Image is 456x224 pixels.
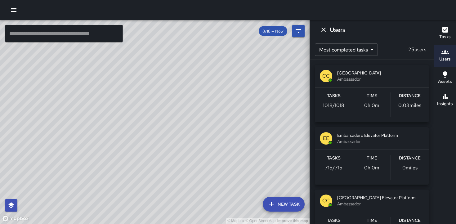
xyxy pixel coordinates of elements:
[322,197,330,204] p: CC
[325,164,342,172] p: 715 / 715
[398,102,421,109] p: 0.03 miles
[337,132,424,138] span: Embarcadero Elevator Platform
[437,101,453,107] h6: Insights
[315,43,378,56] div: Most completed tasks
[327,217,341,224] h6: Tasks
[367,92,377,99] h6: Time
[327,155,341,162] h6: Tasks
[367,155,377,162] h6: Time
[337,195,424,201] span: [GEOGRAPHIC_DATA] Elevator Platform
[337,138,424,145] span: Ambassador
[434,45,456,67] button: Users
[439,56,451,63] h6: Users
[317,24,330,36] button: Dismiss
[263,197,305,212] button: New Task
[399,155,421,162] h6: Distance
[434,67,456,89] button: Assets
[292,25,305,37] button: Filters
[327,92,341,99] h6: Tasks
[439,34,451,40] h6: Tasks
[399,217,421,224] h6: Distance
[399,92,421,99] h6: Distance
[259,29,287,34] span: 8/18 — Now
[434,22,456,45] button: Tasks
[330,25,345,35] h6: Users
[434,89,456,112] button: Insights
[438,78,452,85] h6: Assets
[337,201,424,207] span: Ambassador
[367,217,377,224] h6: Time
[315,65,429,122] button: CC[GEOGRAPHIC_DATA]AmbassadorTasks1018/1018Time0h 0mDistance0.03miles
[337,70,424,76] span: [GEOGRAPHIC_DATA]
[323,102,344,109] p: 1018 / 1018
[364,164,379,172] p: 0h 0m
[402,164,418,172] p: 0 miles
[323,135,329,142] p: EE
[406,46,429,53] p: 25 users
[337,76,424,82] span: Ambassador
[364,102,379,109] p: 0h 0m
[322,72,330,80] p: CC
[315,127,429,185] button: EEEmbarcadero Elevator PlatformAmbassadorTasks715/715Time0h 0mDistance0miles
